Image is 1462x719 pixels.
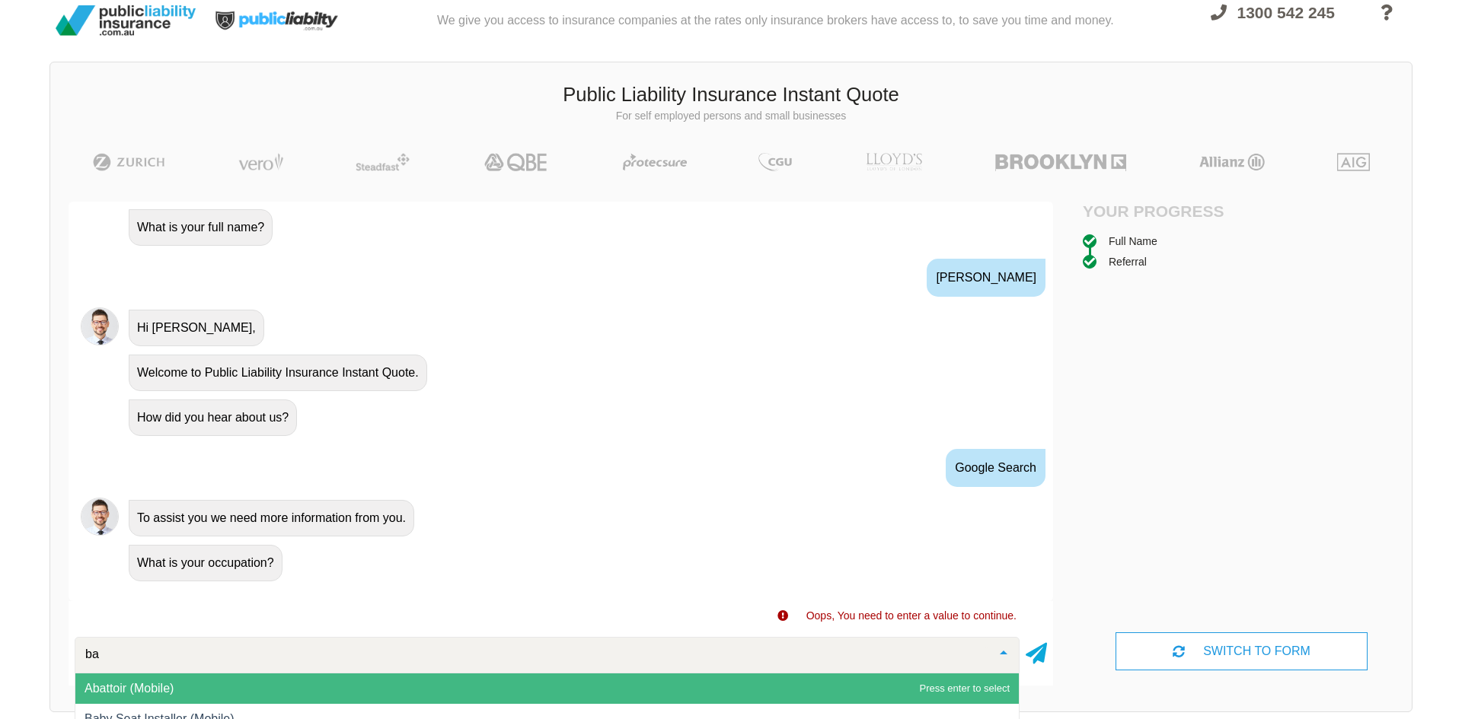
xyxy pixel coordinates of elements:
div: [PERSON_NAME] [927,259,1045,297]
img: Steadfast | Public Liability Insurance [350,153,417,171]
span: Abattoir (Mobile) [85,682,174,695]
h4: Your Progress [1083,202,1242,221]
span: 1300 542 245 [1237,4,1335,21]
img: Allianz | Public Liability Insurance [1192,153,1272,171]
img: LLOYD's | Public Liability Insurance [857,153,931,171]
span: Oops, You need to enter a value to continue. [806,609,1017,622]
div: Referral [1109,253,1147,270]
div: To assist you we need more information from you. [129,500,414,536]
img: Brooklyn | Public Liability Insurance [989,153,1132,171]
div: Full Name [1109,233,1157,250]
img: CGU | Public Liability Insurance [752,153,798,171]
input: Search or select your occupation [81,647,988,662]
h3: Public Liability Insurance Instant Quote [62,81,1400,109]
p: For self employed persons and small businesses [62,109,1400,124]
div: Google Search [946,449,1045,487]
img: Zurich | Public Liability Insurance [86,153,172,171]
img: Chatbot | PLI [81,498,119,536]
div: What is your occupation? [129,545,283,581]
img: QBE | Public Liability Insurance [475,153,557,171]
img: Vero | Public Liability Insurance [231,153,290,171]
img: AIG | Public Liability Insurance [1331,153,1376,171]
img: Protecsure | Public Liability Insurance [617,153,694,171]
div: SWITCH TO FORM [1116,632,1368,670]
div: How did you hear about us? [129,399,297,436]
div: Welcome to Public Liability Insurance Instant Quote. [129,355,427,391]
div: Hi [PERSON_NAME], [129,310,264,346]
div: What is your full name? [129,209,273,246]
img: Chatbot | PLI [81,307,119,345]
